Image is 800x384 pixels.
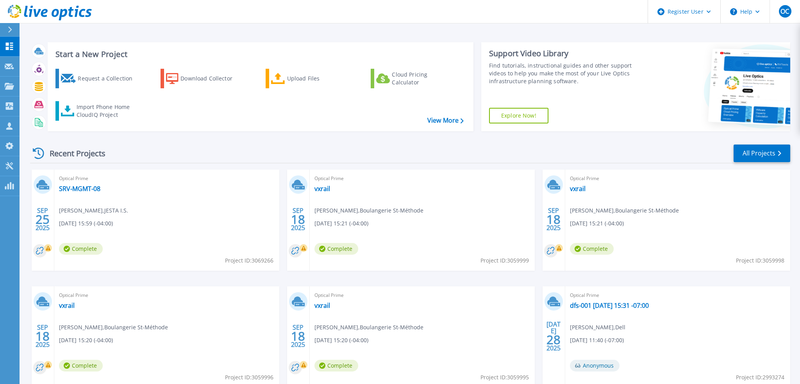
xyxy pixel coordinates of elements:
[59,323,168,332] span: [PERSON_NAME] , Boulangerie St-Méthode
[59,174,275,183] span: Optical Prime
[77,103,137,119] div: Import Phone Home CloudIQ Project
[30,144,116,163] div: Recent Projects
[35,205,50,234] div: SEP 2025
[314,302,330,309] a: vxrail
[266,69,353,88] a: Upload Files
[314,360,358,371] span: Complete
[287,71,350,86] div: Upload Files
[489,48,647,59] div: Support Video Library
[570,336,624,345] span: [DATE] 11:40 (-07:00)
[371,69,458,88] a: Cloud Pricing Calculator
[570,360,620,371] span: Anonymous
[225,373,273,382] span: Project ID: 3059996
[314,336,368,345] span: [DATE] 15:20 (-04:00)
[59,219,113,228] span: [DATE] 15:59 (-04:00)
[291,205,305,234] div: SEP 2025
[314,206,423,215] span: [PERSON_NAME] , Boulangerie St-Méthode
[480,373,529,382] span: Project ID: 3059995
[314,219,368,228] span: [DATE] 15:21 (-04:00)
[59,336,113,345] span: [DATE] 15:20 (-04:00)
[546,336,561,343] span: 28
[480,256,529,265] span: Project ID: 3059999
[291,333,305,339] span: 18
[36,216,50,223] span: 25
[161,69,248,88] a: Download Collector
[546,216,561,223] span: 18
[570,323,625,332] span: [PERSON_NAME] , Dell
[314,291,530,300] span: Optical Prime
[59,206,128,215] span: [PERSON_NAME] , JESTA I.S.
[570,185,586,193] a: vxrail
[59,360,103,371] span: Complete
[314,323,423,332] span: [PERSON_NAME] , Boulangerie St-Méthode
[78,71,140,86] div: Request a Collection
[570,291,786,300] span: Optical Prime
[736,373,784,382] span: Project ID: 2993274
[180,71,243,86] div: Download Collector
[570,206,679,215] span: [PERSON_NAME] , Boulangerie St-Méthode
[59,291,275,300] span: Optical Prime
[36,333,50,339] span: 18
[35,322,50,350] div: SEP 2025
[489,62,647,85] div: Find tutorials, instructional guides and other support videos to help you make the most of your L...
[570,243,614,255] span: Complete
[291,322,305,350] div: SEP 2025
[570,302,649,309] a: dfs-001 [DATE] 15:31 -07:00
[225,256,273,265] span: Project ID: 3069266
[59,302,75,309] a: vxrail
[489,108,548,123] a: Explore Now!
[570,174,786,183] span: Optical Prime
[314,243,358,255] span: Complete
[734,145,790,162] a: All Projects
[55,50,463,59] h3: Start a New Project
[59,243,103,255] span: Complete
[546,205,561,234] div: SEP 2025
[314,174,530,183] span: Optical Prime
[314,185,330,193] a: vxrail
[291,216,305,223] span: 18
[570,219,624,228] span: [DATE] 15:21 (-04:00)
[427,117,464,124] a: View More
[546,322,561,350] div: [DATE] 2025
[736,256,784,265] span: Project ID: 3059998
[55,69,143,88] a: Request a Collection
[392,71,454,86] div: Cloud Pricing Calculator
[780,8,789,14] span: OC
[59,185,100,193] a: SRV-MGMT-08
